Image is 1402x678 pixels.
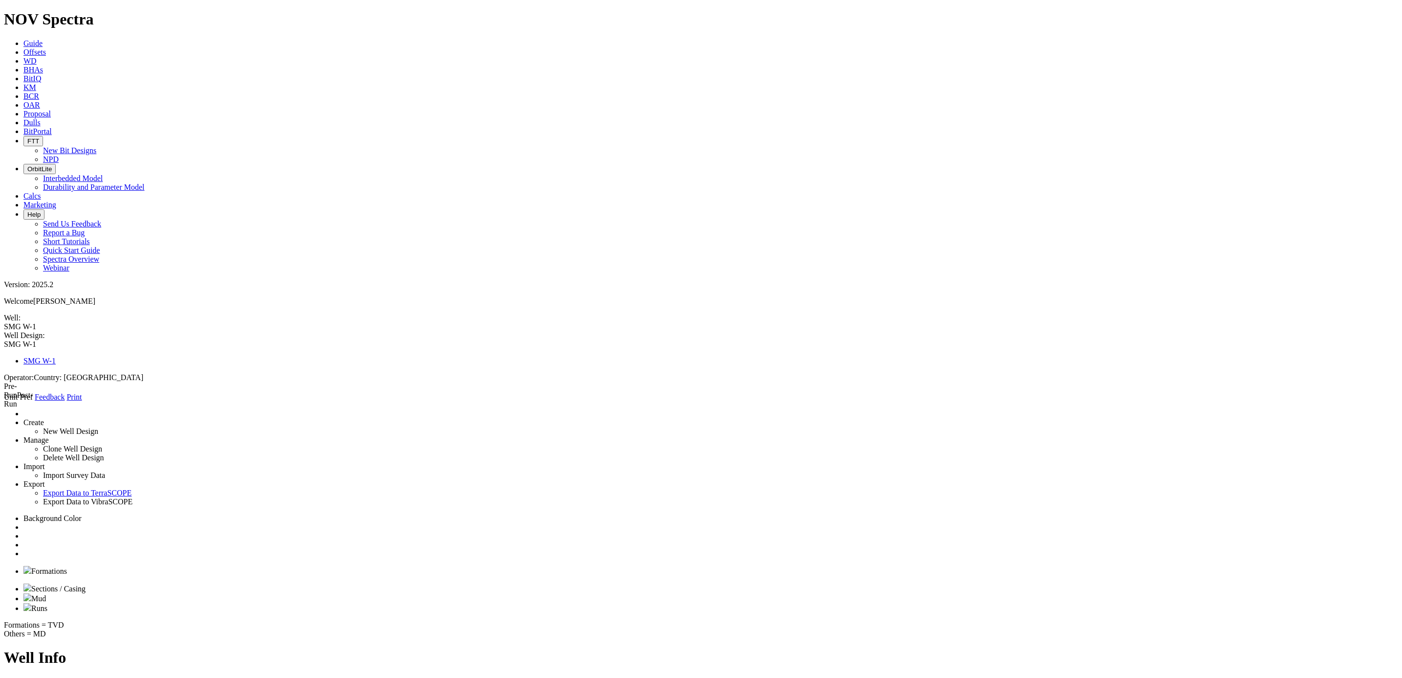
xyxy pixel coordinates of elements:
span: OrbitLite [27,165,52,173]
a: New Well Design [43,427,98,435]
a: Delete Well Design [43,453,104,462]
a: Export [23,480,45,488]
a: Export Data to VibraSCOPE [43,497,132,506]
a: KM [23,83,36,91]
span: Runs [31,604,47,612]
a: Import [23,462,45,471]
img: design-icos-mud.485061b6.png [23,593,31,601]
a: New Bit Designs [43,146,96,155]
a: BHAs [23,66,43,74]
h1: Well Info [4,649,1398,667]
a: Dulls [23,118,41,127]
a: Durability and Parameter Model [43,183,145,191]
span: [PERSON_NAME] [33,297,95,305]
a: Report a Bug [43,228,85,237]
a: Create [23,418,44,427]
label: Pre-Run [4,382,17,399]
a: Feedback [35,393,65,401]
a: BitPortal [23,127,52,136]
span: Help [27,211,41,218]
a: Quick Start Guide [43,246,100,254]
span: Mud [31,594,46,603]
span: FTT [27,137,39,145]
h1: NOV Spectra [4,10,1398,28]
button: FTT [23,136,43,146]
span: Formations [31,567,67,575]
a: Spectra Overview [43,255,99,263]
img: design-icos-casing.16a9dab0.png [23,584,31,591]
a: SMG W-1 [23,357,56,365]
span: SMG W-1 [4,340,36,348]
span: Country: [GEOGRAPHIC_DATA] [34,373,143,382]
a: Proposal [23,110,51,118]
p: Formations = TVD Others = MD [4,621,1398,638]
div: Version: 2025.2 [4,280,1398,289]
a: Guide [23,39,43,47]
a: Interbedded Model [43,174,103,182]
a: Short Tutorials [43,237,90,246]
span: SMG W-1 [4,322,36,331]
a: Send Us Feedback [43,220,101,228]
img: design-icos-formation.a4922ff6.png [23,566,31,574]
span: Operator: [4,373,34,382]
button: OrbitLite [23,164,56,174]
a: Manage [23,436,49,444]
a: Offsets [23,48,46,56]
span: Well Design: [4,331,1398,365]
button: Help [23,209,44,220]
a: Calcs [23,192,41,200]
a: Unit Pref [4,393,33,401]
label: Post-Run [4,391,33,408]
a: Toggle Light/Dark Background Color [23,514,82,522]
a: Import Survey Data [43,471,105,479]
a: OAR [23,101,40,109]
a: BCR [23,92,39,100]
a: Clone Well Design [43,445,102,453]
a: Export Data to TerraSCOPE [43,489,131,497]
a: NPD [43,155,59,163]
img: design-icos-run.b91b7ffe.png [23,603,31,611]
a: Marketing [23,201,56,209]
span: Sections / Casing [31,585,86,593]
a: WD [23,57,37,65]
span: Well: [4,314,1398,331]
p: Welcome [4,297,1398,306]
a: BitIQ [23,74,41,83]
a: Print [66,393,82,401]
a: Webinar [43,264,69,272]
